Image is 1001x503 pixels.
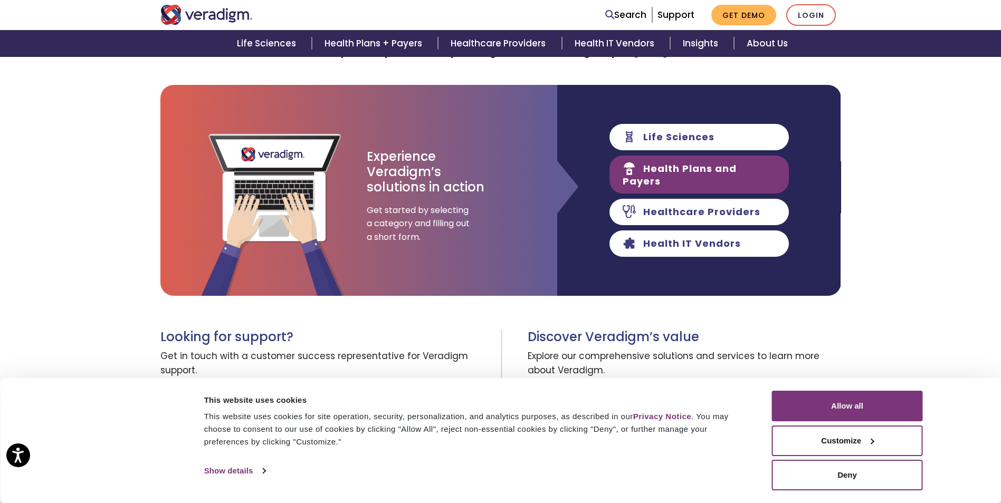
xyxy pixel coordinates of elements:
[160,5,253,25] img: Veradigm logo
[734,30,800,57] a: About Us
[711,5,776,25] a: Get Demo
[224,30,312,57] a: Life Sciences
[528,345,841,383] span: Explore our comprehensive solutions and services to learn more about Veradigm.
[605,8,646,22] a: Search
[772,460,923,490] button: Deny
[160,345,493,383] span: Get in touch with a customer success representative for Veradigm support.
[160,330,493,345] h3: Looking for support?
[367,149,485,195] h3: Experience Veradigm’s solutions in action
[204,394,748,407] div: This website uses cookies
[312,30,438,57] a: Health Plans + Payers
[562,30,670,57] a: Health IT Vendors
[204,463,265,479] a: Show details
[331,46,670,59] strong: Explore the possibilities by booking time with a Veradigm expert [DATE].
[528,330,841,345] h3: Discover Veradigm’s value
[772,391,923,421] button: Allow all
[367,204,472,244] span: Get started by selecting a category and filling out a short form.
[772,425,923,456] button: Customize
[633,412,691,421] a: Privacy Notice
[786,4,836,26] a: Login
[670,30,734,57] a: Insights
[438,30,561,57] a: Healthcare Providers
[204,410,748,448] div: This website uses cookies for site operation, security, personalization, and analytics purposes, ...
[657,8,694,21] a: Support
